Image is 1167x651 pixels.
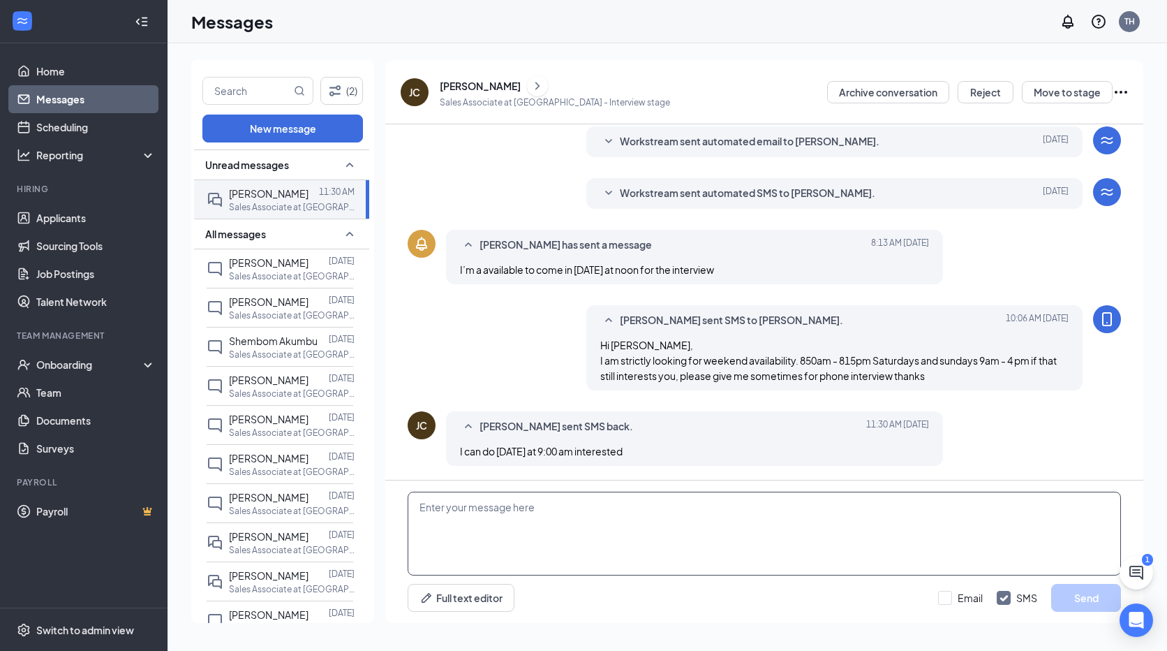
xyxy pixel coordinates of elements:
[229,270,355,282] p: Sales Associate at [GEOGRAPHIC_DATA]
[205,158,289,172] span: Unread messages
[229,608,309,621] span: [PERSON_NAME]
[294,85,305,96] svg: MagnifyingGlass
[207,534,223,551] svg: DoubleChat
[229,530,309,543] span: [PERSON_NAME]
[36,260,156,288] a: Job Postings
[36,623,134,637] div: Switch to admin view
[229,335,318,347] span: Shembom Akumbu
[205,227,266,241] span: All messages
[36,85,156,113] a: Messages
[440,96,670,108] p: Sales Associate at [GEOGRAPHIC_DATA] - Interview stage
[319,186,355,198] p: 11:30 AM
[207,191,223,208] svg: DoubleChat
[329,411,355,423] p: [DATE]
[327,82,343,99] svg: Filter
[527,75,548,96] button: ChevronRight
[229,491,309,504] span: [PERSON_NAME]
[1128,564,1145,581] svg: ChatActive
[36,407,156,434] a: Documents
[36,358,144,372] div: Onboarding
[36,57,156,85] a: Home
[409,85,420,99] div: JC
[229,201,355,213] p: Sales Associate at [GEOGRAPHIC_DATA]
[600,312,617,329] svg: SmallChevronUp
[460,263,714,276] span: I’m a available to come in [DATE] at noon for the interview
[1043,133,1069,150] span: [DATE]
[329,607,355,619] p: [DATE]
[229,256,309,269] span: [PERSON_NAME]
[229,187,309,200] span: [PERSON_NAME]
[480,418,633,435] span: [PERSON_NAME] sent SMS back.
[229,295,309,308] span: [PERSON_NAME]
[1022,81,1113,103] button: Move to stage
[530,78,544,94] svg: ChevronRight
[207,378,223,395] svg: ChatInactive
[36,379,156,407] a: Team
[827,81,949,103] button: Archive conversation
[203,78,291,104] input: Search
[207,456,223,473] svg: ChatInactive
[207,339,223,356] svg: ChatInactive
[207,261,223,277] svg: ChatInactive
[229,452,309,465] span: [PERSON_NAME]
[135,15,149,29] svg: Collapse
[207,300,223,316] svg: ChatInactive
[460,418,477,435] svg: SmallChevronUp
[15,14,29,28] svg: WorkstreamLogo
[419,591,433,605] svg: Pen
[36,497,156,525] a: PayrollCrown
[36,232,156,260] a: Sourcing Tools
[329,255,355,267] p: [DATE]
[329,529,355,541] p: [DATE]
[207,417,223,434] svg: ChatInactive
[460,445,623,458] span: I can do [DATE] at 9:00 am interested
[329,451,355,462] p: [DATE]
[191,10,273,34] h1: Messages
[207,573,223,590] svg: DoubleChat
[460,237,477,254] svg: SmallChevronUp
[229,622,355,634] p: Esthetician at [GEOGRAPHIC_DATA]
[600,339,1057,382] span: Hi [PERSON_NAME], I am strictly looking for weekend availability. 850am - 815pm Saturdays and sun...
[1099,184,1115,200] svg: WorkstreamLogo
[202,115,363,142] button: New message
[871,237,929,254] span: [DATE] 8:13 AM
[229,569,309,582] span: [PERSON_NAME]
[958,81,1013,103] button: Reject
[1099,311,1115,328] svg: MobileSms
[341,226,358,242] svg: SmallChevronUp
[329,490,355,502] p: [DATE]
[229,466,355,478] p: Sales Associate at [GEOGRAPHIC_DATA]
[341,156,358,173] svg: SmallChevronUp
[229,413,309,425] span: [PERSON_NAME]
[329,294,355,306] p: [DATE]
[36,288,156,316] a: Talent Network
[600,133,617,150] svg: SmallChevronDown
[1099,132,1115,149] svg: WorkstreamLogo
[229,349,355,360] p: Sales Associate at [GEOGRAPHIC_DATA]
[600,185,617,202] svg: SmallChevronDown
[36,113,156,141] a: Scheduling
[17,476,153,488] div: Payroll
[36,148,156,162] div: Reporting
[17,623,31,637] svg: Settings
[620,312,843,329] span: [PERSON_NAME] sent SMS to [PERSON_NAME].
[320,77,363,105] button: Filter (2)
[229,544,355,556] p: Sales Associate at [GEOGRAPHIC_DATA]
[413,235,430,252] svg: Bell
[1006,312,1069,329] span: [DATE] 10:06 AM
[620,133,879,150] span: Workstream sent automated email to [PERSON_NAME].
[17,358,31,372] svg: UserCheck
[229,374,309,386] span: [PERSON_NAME]
[17,330,153,342] div: Team Management
[229,583,355,595] p: Sales Associate at [GEOGRAPHIC_DATA]
[620,185,875,202] span: Workstream sent automated SMS to [PERSON_NAME].
[207,495,223,512] svg: ChatInactive
[1090,13,1107,30] svg: QuestionInfo
[229,427,355,439] p: Sales Associate at [GEOGRAPHIC_DATA]
[1124,15,1135,27] div: TH
[229,505,355,517] p: Sales Associate at [GEOGRAPHIC_DATA]
[329,568,355,580] p: [DATE]
[17,183,153,195] div: Hiring
[1043,185,1069,202] span: [DATE]
[207,613,223,629] svg: ChatInactive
